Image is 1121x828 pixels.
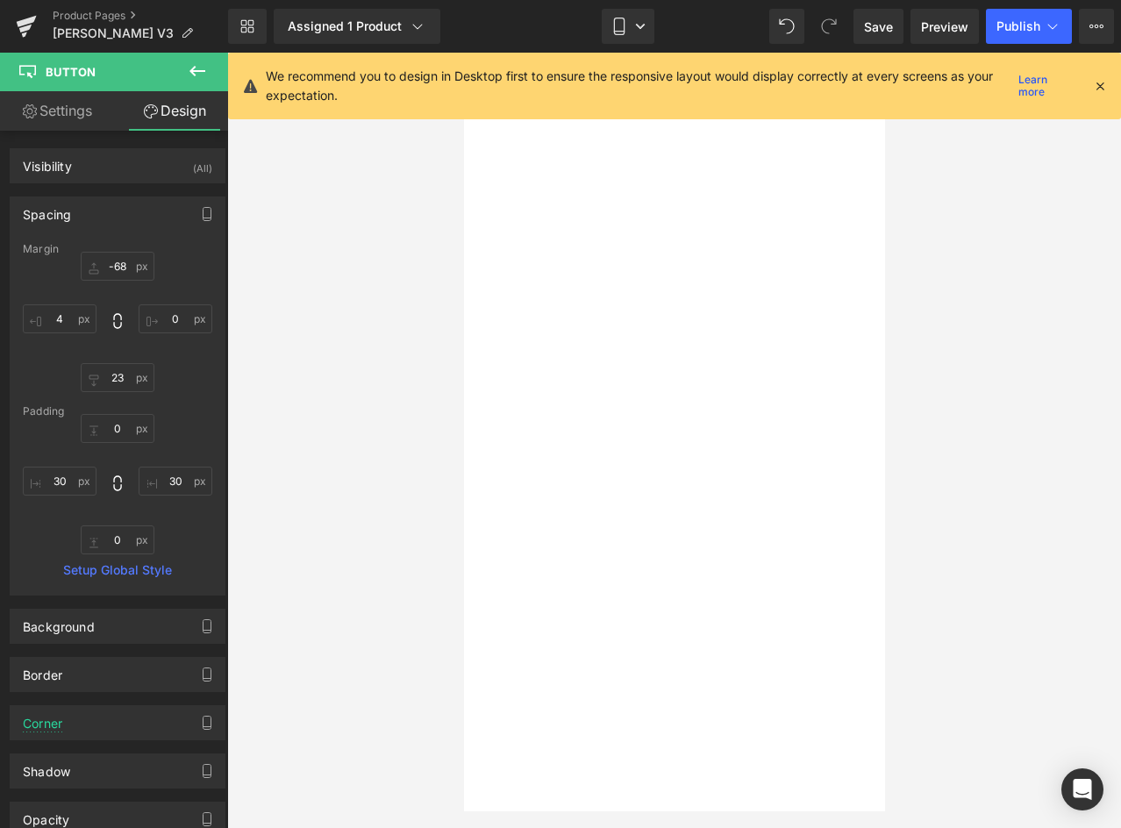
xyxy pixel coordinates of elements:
div: (All) [193,149,212,178]
a: Product Pages [53,9,228,23]
a: New Library [228,9,267,44]
a: Setup Global Style [23,563,212,577]
button: More [1079,9,1114,44]
input: 0 [139,304,212,333]
span: [PERSON_NAME] V3 [53,26,174,40]
input: 0 [23,304,96,333]
button: Undo [769,9,804,44]
div: Corner [23,706,62,731]
input: 0 [81,525,154,554]
div: Shadow [23,754,70,779]
span: Save [864,18,893,36]
div: Border [23,658,62,682]
button: Publish [986,9,1072,44]
input: 0 [81,414,154,443]
div: Assigned 1 Product [288,18,426,35]
button: Redo [811,9,846,44]
a: Learn more [1011,75,1079,96]
input: 0 [139,467,212,496]
a: Preview [910,9,979,44]
div: Background [23,610,95,634]
p: We recommend you to design in Desktop first to ensure the responsive layout would display correct... [266,67,1011,105]
span: Publish [996,19,1040,33]
div: Margin [23,243,212,255]
input: 0 [81,252,154,281]
div: Padding [23,405,212,418]
input: 0 [81,363,154,392]
input: 0 [23,467,96,496]
div: Opacity [23,803,69,827]
div: Visibility [23,149,72,174]
span: Button [46,65,96,79]
a: Design [118,91,232,131]
span: Preview [921,18,968,36]
div: Spacing [23,197,71,222]
div: Open Intercom Messenger [1061,768,1103,810]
